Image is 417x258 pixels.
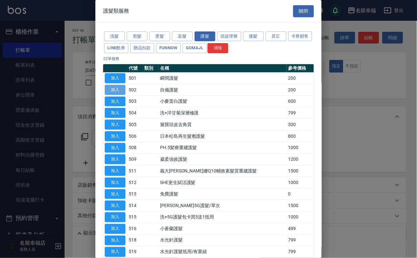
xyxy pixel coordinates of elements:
[127,96,143,107] td: 503
[293,5,314,17] button: 關閉
[287,188,314,200] td: 0
[287,73,314,84] td: 200
[217,31,241,41] button: 頭皮理療
[105,154,125,164] button: 加入
[158,154,287,165] td: 葳柔強效護髮
[158,119,287,131] td: 黛寶頭皮去角質
[158,142,287,154] td: PH.5髪療重建護髮
[149,31,170,41] button: 燙髮
[105,189,125,199] button: 加入
[158,235,287,246] td: 水光針護髮
[143,64,159,73] th: 類別
[183,43,207,53] button: GOMAJL
[208,43,228,53] button: 清除
[127,235,143,246] td: 518
[158,107,287,119] td: 洗+洋甘菊深層修護
[105,201,125,211] button: 加入
[158,64,287,73] th: 名稱
[287,130,314,142] td: 800
[195,31,215,41] button: 護髮
[287,107,314,119] td: 799
[127,119,143,131] td: 505
[103,8,129,14] span: 護髮類服務
[158,84,287,96] td: 自備護髮
[127,154,143,165] td: 509
[127,107,143,119] td: 504
[127,31,147,41] button: 剪髮
[158,246,287,258] td: 水光針護髮抵用/有業績
[287,165,314,177] td: 1500
[127,223,143,235] td: 516
[105,85,125,95] button: 加入
[105,97,125,107] button: 加入
[288,31,312,41] button: 卡券銷售
[105,224,125,234] button: 加入
[105,73,125,83] button: 加入
[104,43,128,53] button: LINE酷券
[287,142,314,154] td: 1000
[172,31,193,41] button: 染髮
[105,236,125,246] button: 加入
[127,130,143,142] td: 506
[287,96,314,107] td: 600
[156,43,181,53] button: FUNNOW
[105,166,125,176] button: 加入
[105,108,125,118] button: 加入
[104,31,125,41] button: 洗髮
[105,212,125,222] button: 加入
[287,119,314,131] td: 300
[287,212,314,223] td: 1000
[158,130,287,142] td: 日本松島再生髮敷護髮
[105,247,125,257] button: 加入
[127,188,143,200] td: 513
[103,56,314,62] p: 22 筆服務
[127,246,143,258] td: 519
[158,96,287,107] td: 小麥蛋白護髮
[287,235,314,246] td: 799
[158,200,287,212] td: [PERSON_NAME]5G護髮/單次
[158,73,287,84] td: 瞬間護髮
[158,212,287,223] td: 洗+5G護髮包卡買5送1抵用
[105,143,125,153] button: 加入
[127,64,143,73] th: 代號
[127,165,143,177] td: 511
[127,84,143,96] td: 502
[287,84,314,96] td: 200
[105,120,125,130] button: 加入
[287,200,314,212] td: 1500
[158,177,287,188] td: SHE更生賦活護髮
[243,31,264,41] button: 接髮
[287,154,314,165] td: 1200
[127,142,143,154] td: 508
[158,188,287,200] td: 免費護髮
[127,73,143,84] td: 501
[127,200,143,212] td: 514
[127,177,143,188] td: 512
[287,64,314,73] th: 參考價格
[158,223,287,235] td: 小蒼蘭護髮
[287,177,314,188] td: 1000
[266,31,286,41] button: 其它
[127,212,143,223] td: 515
[158,165,287,177] td: 義大[PERSON_NAME]娜Q10輔效素髮質重建護髮
[105,131,125,141] button: 加入
[105,178,125,188] button: 加入
[287,246,314,258] td: 799
[130,43,154,53] button: 贈品扣款
[287,223,314,235] td: 499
